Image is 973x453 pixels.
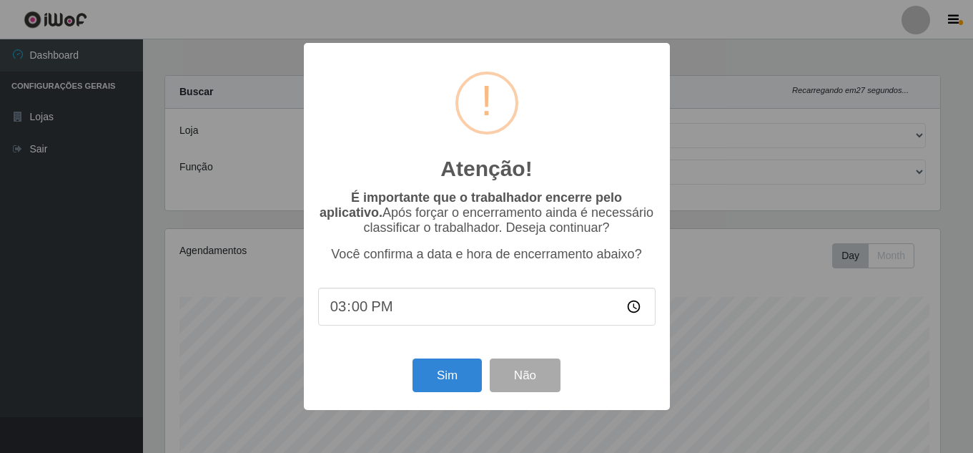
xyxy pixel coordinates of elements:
b: É importante que o trabalhador encerre pelo aplicativo. [320,190,622,220]
button: Sim [413,359,482,392]
p: Após forçar o encerramento ainda é necessário classificar o trabalhador. Deseja continuar? [318,190,656,235]
h2: Atenção! [440,156,532,182]
p: Você confirma a data e hora de encerramento abaixo? [318,247,656,262]
button: Não [490,359,560,392]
